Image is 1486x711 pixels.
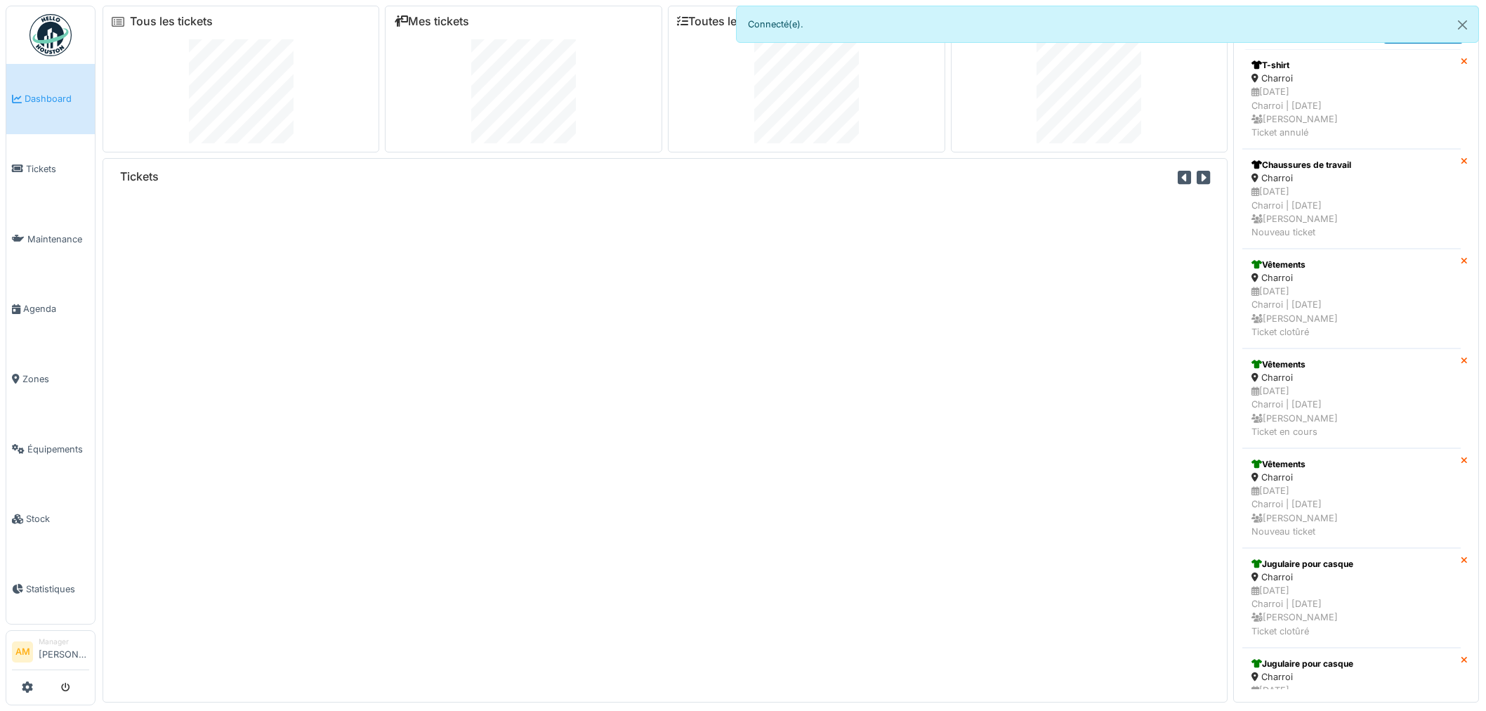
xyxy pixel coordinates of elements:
[1251,171,1452,185] div: Charroi
[12,637,89,670] a: AM Manager[PERSON_NAME]
[1251,185,1452,239] div: [DATE] Charroi | [DATE] [PERSON_NAME] Nouveau ticket
[25,92,89,105] span: Dashboard
[26,582,89,596] span: Statistiques
[1242,548,1461,648] a: Jugulaire pour casque Charroi [DATE]Charroi | [DATE] [PERSON_NAME]Ticket clotûré
[1242,448,1461,548] a: Vêtements Charroi [DATE]Charroi | [DATE] [PERSON_NAME]Nouveau ticket
[1242,49,1461,149] a: T-shirt Charroi [DATE]Charroi | [DATE] [PERSON_NAME]Ticket annulé
[677,15,782,28] a: Toutes les tâches
[6,554,95,625] a: Statistiques
[1251,484,1452,538] div: [DATE] Charroi | [DATE] [PERSON_NAME] Nouveau ticket
[1251,670,1452,684] div: Charroi
[1251,259,1452,271] div: Vêtements
[1251,271,1452,285] div: Charroi
[12,641,33,663] li: AM
[1251,471,1452,484] div: Charroi
[1242,348,1461,448] a: Vêtements Charroi [DATE]Charroi | [DATE] [PERSON_NAME]Ticket en cours
[1242,149,1461,249] a: Chaussures de travail Charroi [DATE]Charroi | [DATE] [PERSON_NAME]Nouveau ticket
[1251,658,1452,670] div: Jugulaire pour casque
[1251,285,1452,339] div: [DATE] Charroi | [DATE] [PERSON_NAME] Ticket clotûré
[39,637,89,667] li: [PERSON_NAME]
[394,15,469,28] a: Mes tickets
[6,134,95,204] a: Tickets
[29,14,72,56] img: Badge_color-CXgf-gQk.svg
[6,274,95,344] a: Agenda
[27,233,89,246] span: Maintenance
[6,204,95,274] a: Maintenance
[6,344,95,415] a: Zones
[120,170,159,183] h6: Tickets
[39,637,89,647] div: Manager
[26,162,89,176] span: Tickets
[130,15,213,28] a: Tous les tickets
[1251,570,1452,584] div: Charroi
[736,6,1479,43] div: Connecté(e).
[6,414,95,484] a: Équipements
[1251,584,1452,638] div: [DATE] Charroi | [DATE] [PERSON_NAME] Ticket clotûré
[23,302,89,315] span: Agenda
[1251,371,1452,384] div: Charroi
[27,443,89,456] span: Équipements
[1251,159,1452,171] div: Chaussures de travail
[1447,6,1478,44] button: Close
[1251,458,1452,471] div: Vêtements
[1251,558,1452,570] div: Jugulaire pour casque
[22,372,89,386] span: Zones
[1251,85,1452,139] div: [DATE] Charroi | [DATE] [PERSON_NAME] Ticket annulé
[1251,384,1452,438] div: [DATE] Charroi | [DATE] [PERSON_NAME] Ticket en cours
[1251,358,1452,371] div: Vêtements
[1251,59,1452,72] div: T-shirt
[1242,249,1461,348] a: Vêtements Charroi [DATE]Charroi | [DATE] [PERSON_NAME]Ticket clotûré
[6,64,95,134] a: Dashboard
[26,512,89,526] span: Stock
[1251,72,1452,85] div: Charroi
[6,484,95,554] a: Stock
